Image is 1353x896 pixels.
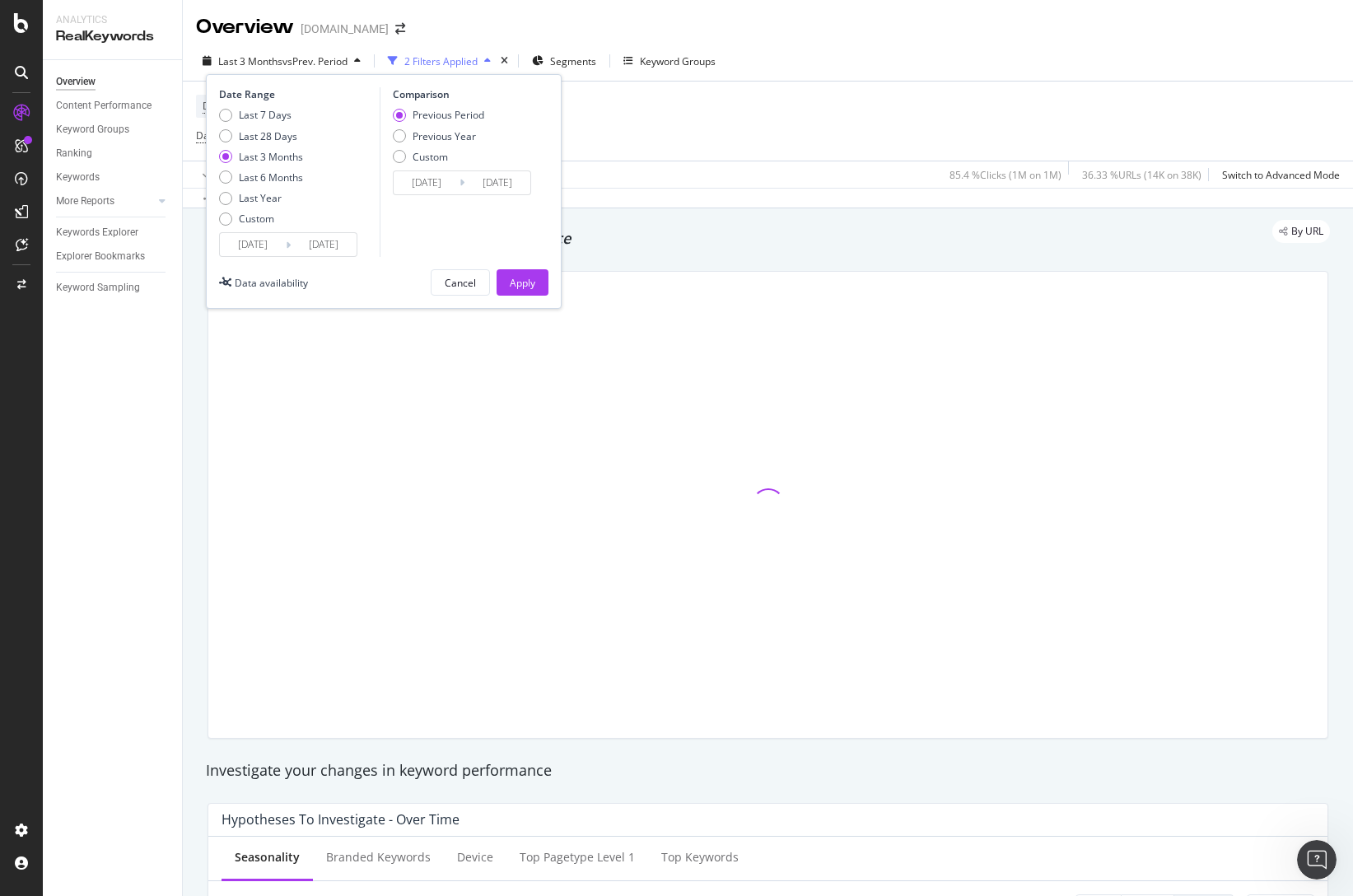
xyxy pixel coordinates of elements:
div: times [497,53,511,69]
div: Content Performance [56,97,152,114]
div: Switch to Advanced Mode [1222,168,1340,182]
div: Keywords Explorer [56,224,138,241]
div: Custom [219,212,303,226]
button: Keyword Groups [617,48,722,74]
button: 2 Filters Applied [381,48,497,74]
div: Comparison [393,87,536,101]
input: End Date [291,233,357,256]
div: Custom [393,150,484,164]
a: Keywords Explorer [56,224,170,241]
div: Cancel [445,276,476,290]
div: Overview [56,73,96,91]
div: Previous Year [393,129,484,143]
div: Last 6 Months [239,170,303,184]
div: Top pagetype Level 1 [520,849,635,866]
a: Ranking [56,145,170,162]
span: Segments [550,54,596,68]
a: More Reports [56,193,154,210]
div: Keyword Groups [56,121,129,138]
div: Last 6 Months [219,170,303,184]
div: Keyword Sampling [56,279,140,296]
div: Last 28 Days [239,129,297,143]
div: Last 28 Days [219,129,303,143]
div: Previous Period [393,108,484,122]
div: Keywords [56,169,100,186]
input: Start Date [220,233,286,256]
div: arrow-right-arrow-left [395,23,405,35]
div: Last 3 Months [219,150,303,164]
input: Start Date [394,171,460,194]
div: Custom [239,212,274,226]
div: 36.33 % URLs ( 14K on 38K ) [1082,168,1201,182]
iframe: Intercom live chat [1297,840,1337,880]
div: Explorer Bookmarks [56,248,145,265]
span: Last 3 Months [218,54,282,68]
div: [DOMAIN_NAME] [301,21,389,37]
div: Data availability [235,276,308,290]
span: By URL [1291,226,1323,236]
div: Last 7 Days [239,108,292,122]
div: Custom [413,150,448,164]
a: Keywords [56,169,170,186]
div: Apply [510,276,535,290]
div: 85.4 % Clicks ( 1M on 1M ) [949,168,1061,182]
a: Overview [56,73,170,91]
input: End Date [464,171,530,194]
button: Apply [497,269,548,296]
div: Device [457,849,493,866]
div: Seasonality [235,849,300,866]
div: Last 7 Days [219,108,303,122]
span: Device [203,99,234,113]
div: Keyword Groups [640,54,716,68]
div: Last 3 Months [239,150,303,164]
div: RealKeywords [56,27,169,46]
button: Cancel [431,269,490,296]
div: Hypotheses to Investigate - Over Time [222,811,460,828]
a: Content Performance [56,97,170,114]
div: Previous Year [413,129,476,143]
span: vs Prev. Period [282,54,348,68]
button: Segments [525,48,603,74]
div: 2 Filters Applied [404,54,478,68]
a: Keyword Groups [56,121,170,138]
div: Last Year [239,191,282,205]
div: Date Range [219,87,376,101]
button: Switch to Advanced Mode [1215,161,1340,188]
div: legacy label [1272,220,1330,243]
div: Last Year [219,191,303,205]
span: Date Published [196,128,265,142]
div: Overview [196,13,294,41]
a: Explorer Bookmarks [56,248,170,265]
div: Ranking [56,145,92,162]
button: Last 3 MonthsvsPrev. Period [196,48,367,74]
div: Investigate your changes in keyword performance [206,760,1330,782]
div: Top Keywords [661,849,739,866]
div: Branded Keywords [326,849,431,866]
a: Keyword Sampling [56,279,170,296]
div: Analytics [56,13,169,27]
div: More Reports [56,193,114,210]
button: Apply [196,161,244,188]
div: Previous Period [413,108,484,122]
